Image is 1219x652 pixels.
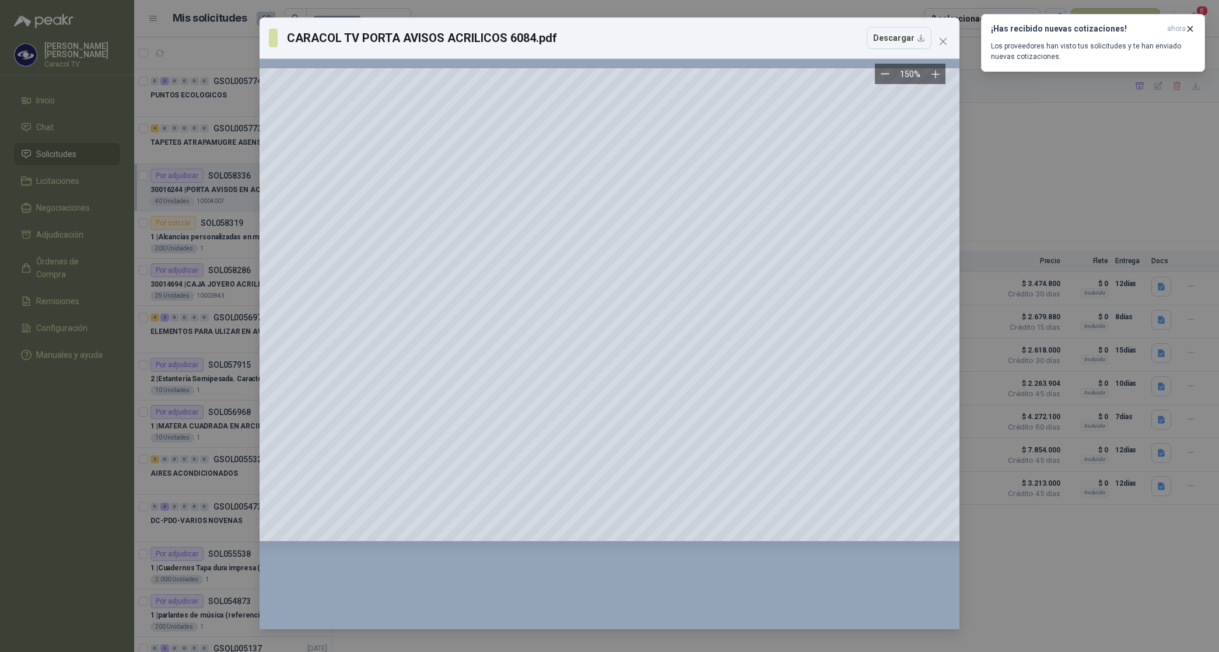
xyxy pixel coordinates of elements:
button: Descargar [867,27,931,49]
h3: CARACOL TV PORTA AVISOS ACRILICOS 6084.pdf [287,29,558,47]
span: ahora [1167,24,1186,34]
span: close [938,37,948,46]
button: Close [934,32,952,51]
div: 150 % [900,68,920,81]
button: Zoom out [875,64,895,84]
p: Los proveedores han visto tus solicitudes y te han enviado nuevas cotizaciones. [991,41,1195,62]
h3: ¡Has recibido nuevas cotizaciones! [991,24,1162,34]
button: Zoom in [925,64,945,84]
button: ¡Has recibido nuevas cotizaciones!ahora Los proveedores han visto tus solicitudes y te han enviad... [981,14,1205,72]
